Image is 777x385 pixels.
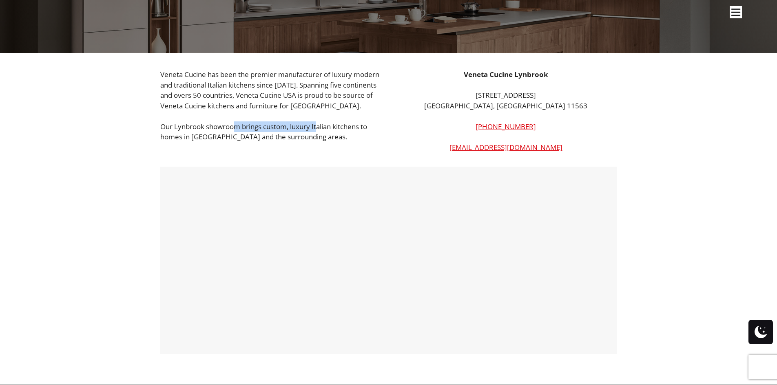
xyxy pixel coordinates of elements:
strong: Veneta Cucine Lynbrook [464,70,548,79]
p: Veneta Cucine has been the premier manufacturer of luxury modern and traditional Italian kitchens... [160,69,383,111]
a: [EMAIL_ADDRESS][DOMAIN_NAME] [449,143,562,152]
a: [PHONE_NUMBER] [476,122,536,131]
p: [STREET_ADDRESS] [GEOGRAPHIC_DATA], [GEOGRAPHIC_DATA] 11563 [395,90,617,111]
img: burger-menu-svgrepo-com-30x30.jpg [730,6,742,18]
p: Our Lynbrook showroom brings custom, luxury Italian kitchens to homes in [GEOGRAPHIC_DATA] and th... [160,121,383,142]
